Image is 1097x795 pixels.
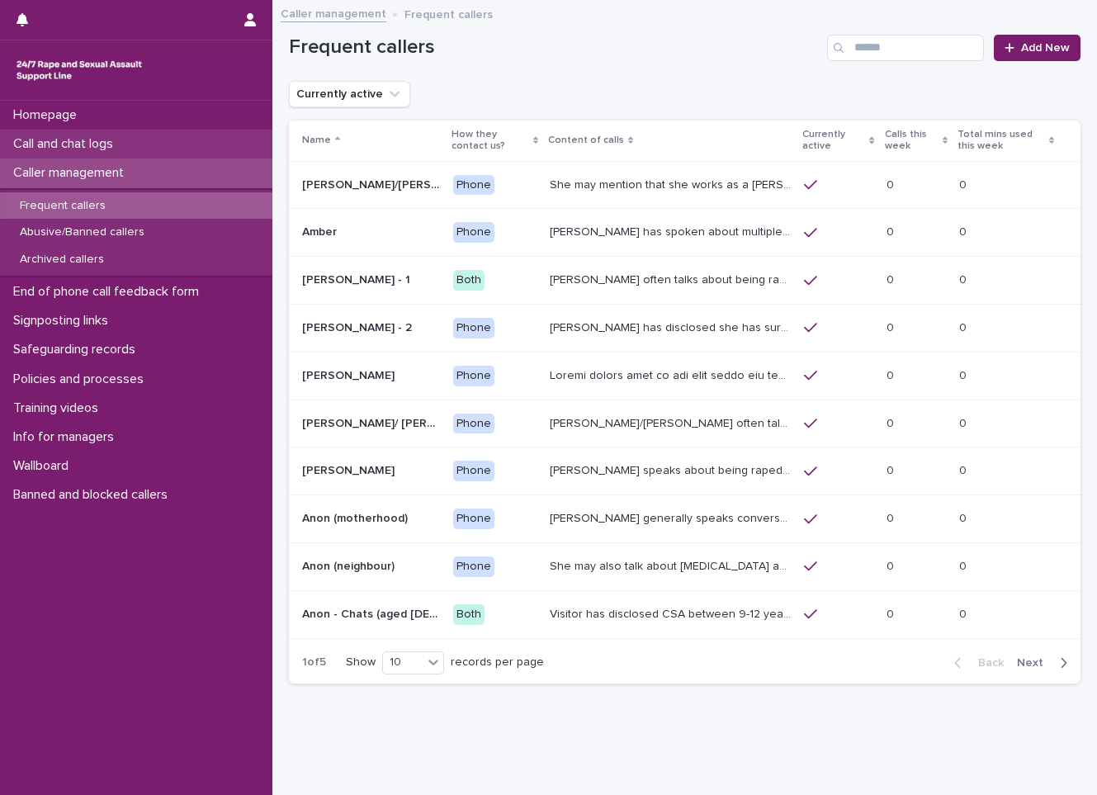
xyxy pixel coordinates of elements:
p: Amber has spoken about multiple experiences of sexual abuse. Amber told us she is now 18 (as of 0... [550,222,794,239]
p: 0 [959,222,970,239]
div: Phone [453,318,494,338]
p: How they contact us? [452,125,529,156]
p: [PERSON_NAME]/ [PERSON_NAME] [302,414,443,431]
p: Archived callers [7,253,117,267]
h1: Frequent callers [289,35,820,59]
p: Abbie/Emily (Anon/'I don't know'/'I can't remember') [302,175,443,192]
p: Caller management [7,165,137,181]
tr: Anon - Chats (aged [DEMOGRAPHIC_DATA])Anon - Chats (aged [DEMOGRAPHIC_DATA]) BothVisitor has disc... [289,590,1080,638]
div: Both [453,604,485,625]
p: Anon (motherhood) [302,509,411,526]
p: Content of calls [548,131,624,149]
p: 0 [887,509,897,526]
p: Signposting links [7,313,121,329]
div: Phone [453,414,494,434]
p: [PERSON_NAME] [302,366,398,383]
p: Caller speaks about being raped and abused by the police and her ex-husband of 20 years. She has ... [550,461,794,478]
a: Caller management [281,3,386,22]
p: Call and chat logs [7,136,126,152]
p: Anon (neighbour) [302,556,398,574]
p: 0 [887,556,897,574]
p: Show [346,655,376,670]
p: Currently active [802,125,865,156]
img: rhQMoQhaT3yELyF149Cw [13,54,145,87]
p: records per page [451,655,544,670]
div: Phone [453,222,494,243]
p: 0 [887,461,897,478]
p: 0 [887,318,897,335]
div: Phone [453,461,494,481]
tr: [PERSON_NAME] - 1[PERSON_NAME] - 1 Both[PERSON_NAME] often talks about being raped a night before... [289,257,1080,305]
button: Back [941,655,1010,670]
p: Amber [302,222,340,239]
p: Caller generally speaks conversationally about many different things in her life and rarely speak... [550,509,794,526]
tr: Anon (motherhood)Anon (motherhood) Phone[PERSON_NAME] generally speaks conversationally about man... [289,495,1080,543]
p: Anon - Chats (aged 16 -17) [302,604,443,622]
p: [PERSON_NAME] - 1 [302,270,414,287]
p: Amy has disclosed she has survived two rapes, one in the UK and the other in Australia in 2013. S... [550,318,794,335]
div: Phone [453,366,494,386]
p: Abusive/Banned callers [7,225,158,239]
p: 0 [887,175,897,192]
p: 0 [887,270,897,287]
p: Frequent callers [7,199,119,213]
p: She may mention that she works as a Nanny, looking after two children. Abbie / Emily has let us k... [550,175,794,192]
p: 0 [959,461,970,478]
p: 0 [887,366,897,383]
p: 0 [959,604,970,622]
p: Visitor has disclosed CSA between 9-12 years of age involving brother in law who lifted them out ... [550,604,794,622]
a: Add New [994,35,1080,61]
p: Wallboard [7,458,82,474]
p: Amy often talks about being raped a night before or 2 weeks ago or a month ago. She also makes re... [550,270,794,287]
p: 0 [887,222,897,239]
p: End of phone call feedback form [7,284,212,300]
p: Training videos [7,400,111,416]
tr: [PERSON_NAME]/[PERSON_NAME] (Anon/'I don't know'/'I can't remember')[PERSON_NAME]/[PERSON_NAME] (... [289,161,1080,209]
p: 0 [887,414,897,431]
p: Total mins used this week [958,125,1045,156]
tr: [PERSON_NAME][PERSON_NAME] Phone[PERSON_NAME] speaks about being raped and abused by the police a... [289,447,1080,495]
p: Banned and blocked callers [7,487,181,503]
p: 1 of 5 [289,642,339,683]
p: Policies and processes [7,371,157,387]
p: 0 [959,556,970,574]
p: Name [302,131,331,149]
p: Anna/Emma often talks about being raped at gunpoint at the age of 13/14 by her ex-partner, aged 1... [550,414,794,431]
input: Search [827,35,984,61]
p: 0 [959,318,970,335]
p: 0 [959,175,970,192]
p: Frequent callers [404,4,493,22]
p: [PERSON_NAME] - 2 [302,318,415,335]
tr: Anon (neighbour)Anon (neighbour) PhoneShe may also talk about [MEDICAL_DATA] and about currently ... [289,542,1080,590]
p: 0 [959,270,970,287]
tr: [PERSON_NAME]/ [PERSON_NAME][PERSON_NAME]/ [PERSON_NAME] Phone[PERSON_NAME]/[PERSON_NAME] often t... [289,400,1080,447]
tr: [PERSON_NAME][PERSON_NAME] PhoneLoremi dolors amet co adi elit seddo eiu tempor in u labor et dol... [289,352,1080,400]
p: 0 [959,509,970,526]
p: Homepage [7,107,90,123]
p: Safeguarding records [7,342,149,357]
p: She may also talk about child sexual abuse and about currently being physically disabled. She has... [550,556,794,574]
button: Currently active [289,81,410,107]
p: 0 [959,366,970,383]
p: 0 [887,604,897,622]
p: Info for managers [7,429,127,445]
div: Phone [453,509,494,529]
span: Back [968,657,1004,669]
p: Calls this week [885,125,939,156]
span: Add New [1021,42,1070,54]
p: [PERSON_NAME] [302,461,398,478]
button: Next [1010,655,1080,670]
tr: [PERSON_NAME] - 2[PERSON_NAME] - 2 Phone[PERSON_NAME] has disclosed she has survived two rapes, o... [289,304,1080,352]
tr: AmberAmber Phone[PERSON_NAME] has spoken about multiple experiences of [MEDICAL_DATA]. [PERSON_NA... [289,209,1080,257]
span: Next [1017,657,1053,669]
p: Andrew shared that he has been raped and beaten by a group of men in or near his home twice withi... [550,366,794,383]
p: 0 [959,414,970,431]
div: 10 [383,654,423,671]
div: Phone [453,556,494,577]
div: Both [453,270,485,291]
div: Phone [453,175,494,196]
